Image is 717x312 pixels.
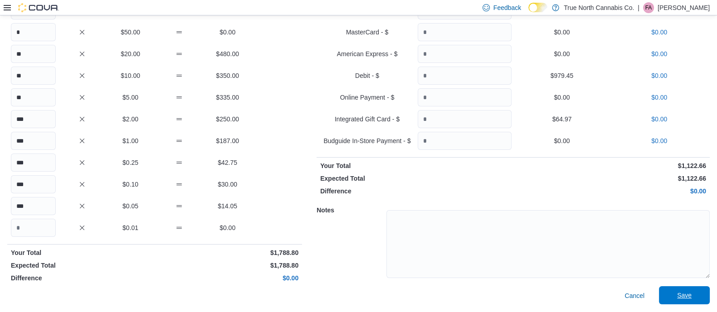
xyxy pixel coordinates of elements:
[320,174,511,183] p: Expected Total
[612,115,706,124] p: $0.00
[624,291,644,300] span: Cancel
[108,115,153,124] p: $2.00
[320,187,511,196] p: Difference
[564,2,634,13] p: True North Cannabis Co.
[205,93,250,102] p: $335.00
[418,23,512,41] input: Quantity
[11,23,56,41] input: Quantity
[205,115,250,124] p: $250.00
[493,3,521,12] span: Feedback
[11,261,153,270] p: Expected Total
[645,2,652,13] span: FA
[205,158,250,167] p: $42.75
[108,136,153,145] p: $1.00
[643,2,654,13] div: Fiona Anderson
[108,71,153,80] p: $10.00
[11,219,56,237] input: Quantity
[612,71,706,80] p: $0.00
[11,110,56,128] input: Quantity
[205,71,250,80] p: $350.00
[11,197,56,215] input: Quantity
[11,248,153,257] p: Your Total
[515,93,609,102] p: $0.00
[11,175,56,193] input: Quantity
[320,115,414,124] p: Integrated Gift Card - $
[528,12,529,13] span: Dark Mode
[677,291,692,300] span: Save
[156,261,298,270] p: $1,788.80
[515,49,609,58] p: $0.00
[320,28,414,37] p: MasterCard - $
[515,187,706,196] p: $0.00
[205,136,250,145] p: $187.00
[515,71,609,80] p: $979.45
[320,49,414,58] p: American Express - $
[621,287,648,305] button: Cancel
[638,2,639,13] p: |
[156,274,298,283] p: $0.00
[205,28,250,37] p: $0.00
[320,93,414,102] p: Online Payment - $
[418,88,512,106] input: Quantity
[205,223,250,232] p: $0.00
[205,202,250,211] p: $14.05
[528,3,547,12] input: Dark Mode
[108,49,153,58] p: $20.00
[418,45,512,63] input: Quantity
[515,115,609,124] p: $64.97
[11,154,56,172] input: Quantity
[108,223,153,232] p: $0.01
[515,28,609,37] p: $0.00
[418,132,512,150] input: Quantity
[108,158,153,167] p: $0.25
[11,132,56,150] input: Quantity
[515,136,609,145] p: $0.00
[612,136,706,145] p: $0.00
[418,67,512,85] input: Quantity
[108,93,153,102] p: $5.00
[108,202,153,211] p: $0.05
[658,2,710,13] p: [PERSON_NAME]
[418,110,512,128] input: Quantity
[11,67,56,85] input: Quantity
[612,49,706,58] p: $0.00
[205,180,250,189] p: $30.00
[108,28,153,37] p: $50.00
[515,161,706,170] p: $1,122.66
[205,49,250,58] p: $480.00
[108,180,153,189] p: $0.10
[320,136,414,145] p: Budguide In-Store Payment - $
[11,45,56,63] input: Quantity
[659,286,710,304] button: Save
[11,274,153,283] p: Difference
[11,88,56,106] input: Quantity
[320,71,414,80] p: Debit - $
[317,201,385,219] h5: Notes
[156,248,298,257] p: $1,788.80
[18,3,59,12] img: Cova
[320,161,511,170] p: Your Total
[612,93,706,102] p: $0.00
[515,174,706,183] p: $1,122.66
[612,28,706,37] p: $0.00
